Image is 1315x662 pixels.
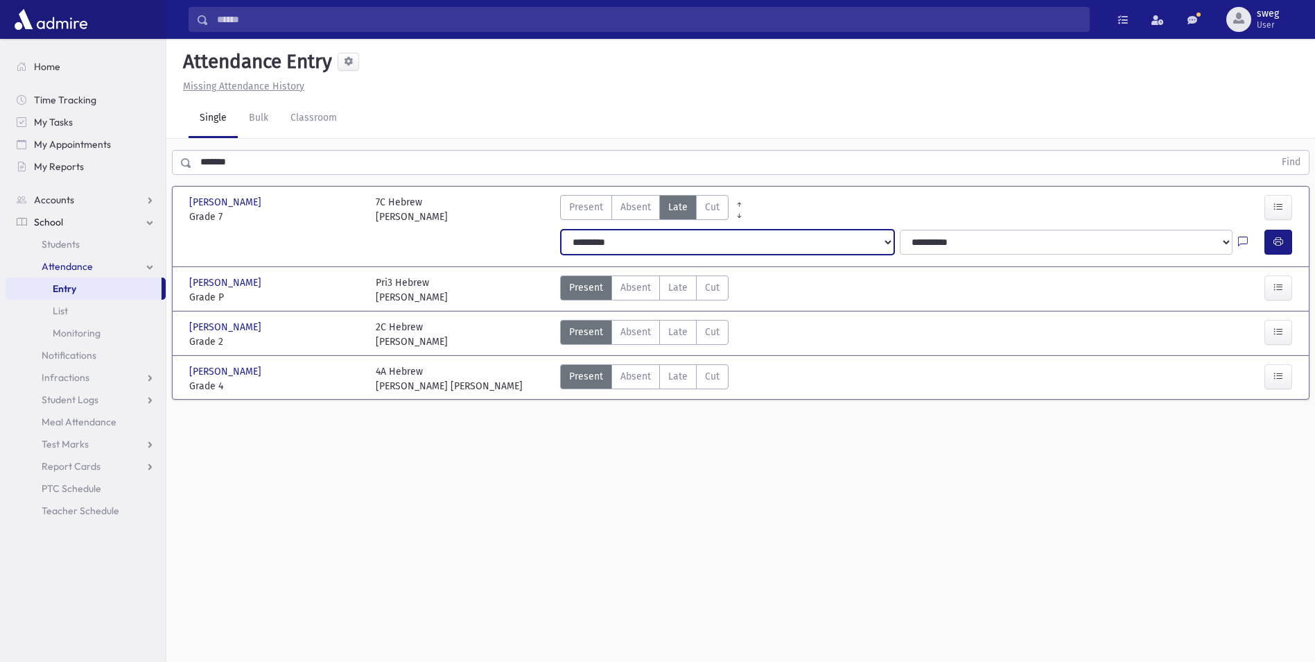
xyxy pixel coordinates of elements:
[705,280,720,295] span: Cut
[177,50,332,74] h5: Attendance Entry
[34,216,63,228] span: School
[1257,8,1279,19] span: sweg
[6,133,166,155] a: My Appointments
[668,200,688,214] span: Late
[560,320,729,349] div: AttTypes
[6,255,166,278] a: Attendance
[376,195,448,224] div: 7C Hebrew [PERSON_NAME]
[6,111,166,133] a: My Tasks
[705,200,720,214] span: Cut
[42,504,119,517] span: Teacher Schedule
[177,80,304,92] a: Missing Attendance History
[6,433,166,455] a: Test Marks
[42,260,93,273] span: Attendance
[6,189,166,211] a: Accounts
[189,210,362,224] span: Grade 7
[189,364,264,379] span: [PERSON_NAME]
[620,325,651,339] span: Absent
[189,195,264,210] span: [PERSON_NAME]
[189,334,362,349] span: Grade 2
[238,99,279,138] a: Bulk
[376,320,448,349] div: 2C Hebrew [PERSON_NAME]
[705,369,720,384] span: Cut
[34,194,74,206] span: Accounts
[1273,151,1309,174] button: Find
[42,460,101,473] span: Report Cards
[34,160,84,173] span: My Reports
[560,195,729,224] div: AttTypes
[6,278,162,300] a: Entry
[668,369,688,384] span: Late
[189,99,238,138] a: Single
[6,89,166,111] a: Time Tracking
[620,200,651,214] span: Absent
[6,477,166,500] a: PTC Schedule
[42,482,101,495] span: PTC Schedule
[6,155,166,178] a: My Reports
[705,325,720,339] span: Cut
[42,393,98,406] span: Student Logs
[6,56,166,78] a: Home
[53,282,76,295] span: Entry
[6,344,166,366] a: Notifications
[189,379,362,393] span: Grade 4
[6,300,166,322] a: List
[42,349,96,362] span: Notifications
[376,364,523,393] div: 4A Hebrew [PERSON_NAME] [PERSON_NAME]
[6,322,166,344] a: Monitoring
[620,369,651,384] span: Absent
[42,416,116,428] span: Meal Attendance
[6,211,166,233] a: School
[6,500,166,522] a: Teacher Schedule
[569,280,603,295] span: Present
[42,438,89,450] span: Test Marks
[53,327,101,339] span: Monitoring
[189,320,264,334] span: [PERSON_NAME]
[6,389,166,411] a: Student Logs
[42,371,89,384] span: Infractions
[6,366,166,389] a: Infractions
[183,80,304,92] u: Missing Attendance History
[376,275,448,305] div: Pri3 Hebrew [PERSON_NAME]
[279,99,348,138] a: Classroom
[1257,19,1279,31] span: User
[569,325,603,339] span: Present
[34,94,96,106] span: Time Tracking
[569,200,603,214] span: Present
[53,305,68,317] span: List
[189,290,362,305] span: Grade P
[209,7,1089,32] input: Search
[569,369,603,384] span: Present
[11,6,91,33] img: AdmirePro
[6,455,166,477] a: Report Cards
[668,280,688,295] span: Late
[560,275,729,305] div: AttTypes
[6,411,166,433] a: Meal Attendance
[34,116,73,128] span: My Tasks
[620,280,651,295] span: Absent
[668,325,688,339] span: Late
[42,238,80,251] span: Students
[34,138,111,151] span: My Appointments
[189,275,264,290] span: [PERSON_NAME]
[560,364,729,393] div: AttTypes
[6,233,166,255] a: Students
[34,60,60,73] span: Home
